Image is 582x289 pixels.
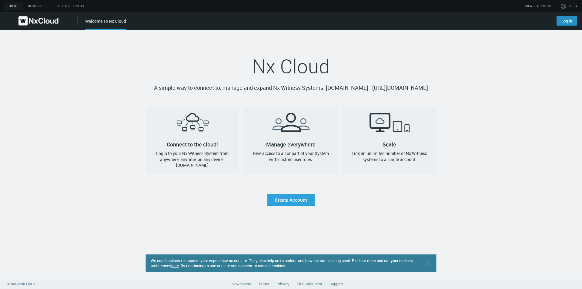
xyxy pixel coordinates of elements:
a: Terms [258,281,269,287]
img: Nx Cloud logo [18,16,59,25]
h2: Manage everywhere [244,107,338,144]
a: here [171,263,179,268]
a: CREATE ACCOUNT [524,4,552,9]
h4: Give access to all or part of your System with custom user roles. [249,150,333,162]
a: ©Network Optix [7,281,35,287]
a: Downloads [232,281,251,287]
h4: Link an unlimited number of Nx Witness systems to a single account. [347,150,431,162]
h4: Login to your Nx Witness System from anywhere, anytime, on any device. [DOMAIN_NAME] [151,150,235,168]
a: Resources [23,2,52,10]
a: Create Account [267,194,315,206]
a: Manage everywhereGive access to all or part of your System with custom user roles. [244,107,338,174]
span: We used cookies to improve your experience on our site. They also help us to understand how our s... [151,258,413,268]
span: Network Optix [10,281,35,287]
a: For Developers [52,2,89,10]
h2: Connect to the cloud! [146,107,239,144]
button: EN [560,1,580,11]
a: Support [329,281,343,287]
h2: Scale [343,107,436,144]
span: Nx Cloud [252,53,330,79]
a: Log In [557,16,577,26]
span: EN [567,4,572,9]
a: Site Calculator [297,281,322,287]
a: Privacy [276,281,289,287]
a: Connect to the cloud!Login to your Nx Witness System from anywhere, anytime, on any device. [DOMA... [146,107,239,174]
a: home [4,2,23,10]
span: . By continuing to use our site you consent to use our cookies. [179,263,286,268]
div: Welcome To Nx Cloud [85,18,126,30]
p: A simple way to connect to, manage and expand Nx Witness Systems. [DOMAIN_NAME] - [URL][DOMAIN_NAME] [146,84,436,92]
a: ScaleLink an unlimited number of Nx Witness systems to a single account. [343,107,436,174]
